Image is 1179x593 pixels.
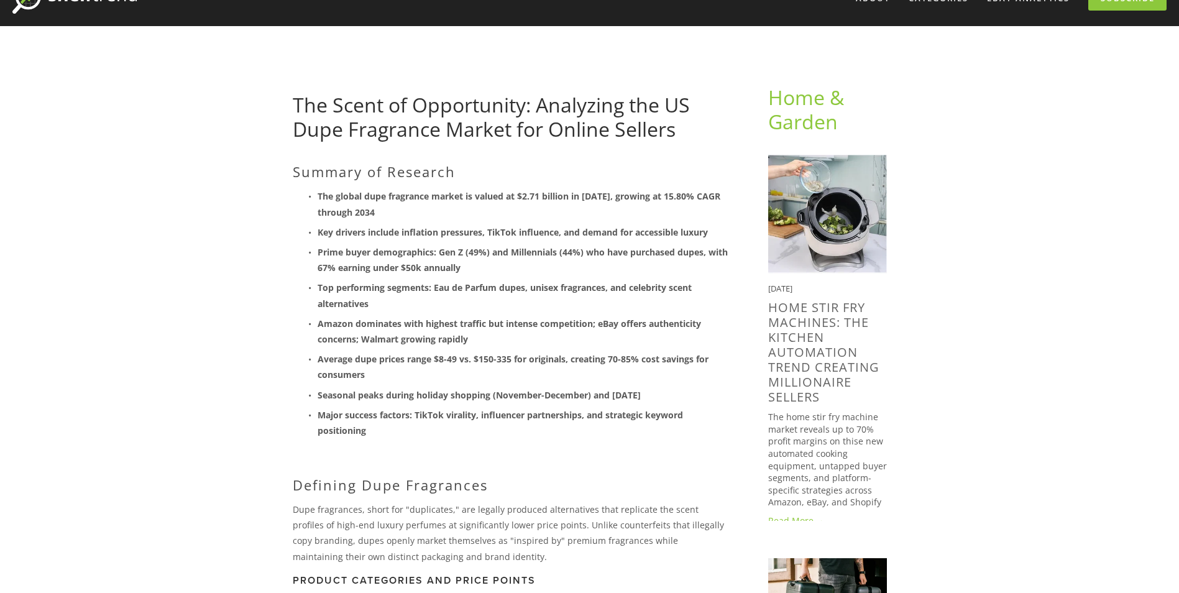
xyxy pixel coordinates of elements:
[318,409,686,436] strong: Major success factors: TikTok virality, influencer partnerships, and strategic keyword positioning
[318,246,730,274] strong: Prime buyer demographics: Gen Z (49%) and Millennials (44%) who have purchased dupes, with 67% ea...
[768,283,792,294] time: [DATE]
[293,502,728,564] p: Dupe fragrances, short for "duplicates," are legally produced alternatives that replicate the sce...
[293,91,690,142] a: The Scent of Opportunity: Analyzing the US Dupe Fragrance Market for Online Sellers
[768,411,887,508] p: The home stir fry machine market reveals up to 70% profit margins on thise new automated cooking ...
[293,574,728,586] h3: Product Categories and Price Points
[318,226,708,238] strong: Key drivers include inflation pressures, TikTok influence, and demand for accessible luxury
[768,155,887,274] img: Home Stir Fry Machines: The Kitchen Automation Trend Creating Millionaire Sellers
[293,163,728,180] h2: Summary of Research
[768,299,879,405] a: Home Stir Fry Machines: The Kitchen Automation Trend Creating Millionaire Sellers
[318,389,641,401] strong: Seasonal peaks during holiday shopping (November-December) and [DATE]
[318,353,711,380] strong: Average dupe prices range $8-49 vs. $150-335 for originals, creating 70-85% cost savings for cons...
[318,190,723,218] strong: The global dupe fragrance market is valued at $2.71 billion in [DATE], growing at 15.80% CAGR thr...
[293,477,728,493] h2: Defining Dupe Fragrances
[768,515,887,527] a: Read More →
[318,282,694,309] strong: Top performing segments: Eau de Parfum dupes, unisex fragrances, and celebrity scent alternatives
[318,318,704,345] strong: Amazon dominates with highest traffic but intense competition; eBay offers authenticity concerns;...
[768,84,849,134] a: Home & Garden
